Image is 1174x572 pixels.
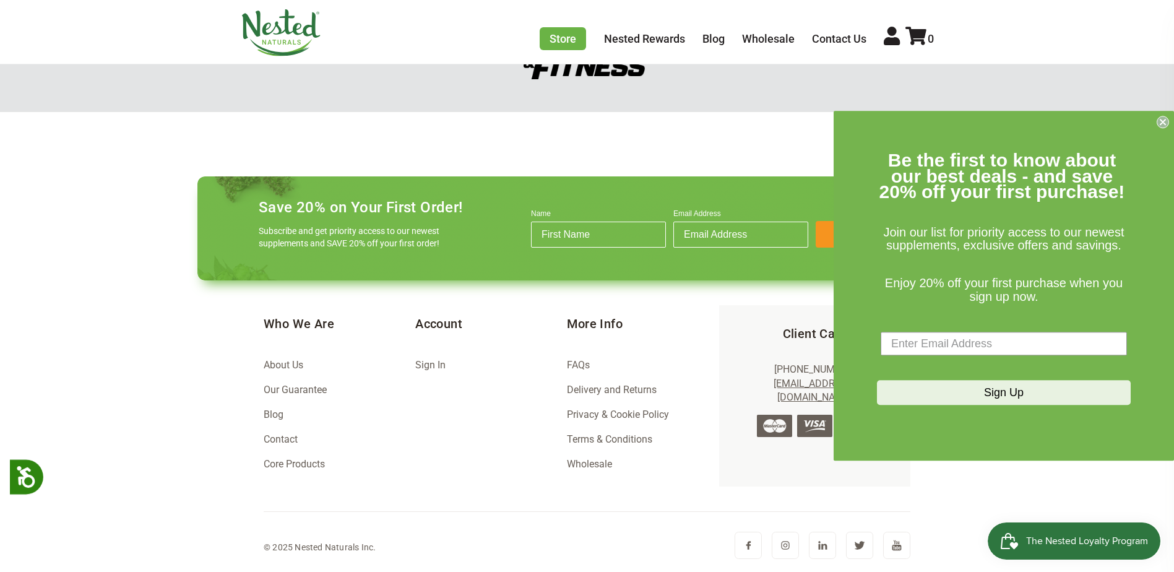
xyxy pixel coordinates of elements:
[264,540,376,555] div: © 2025 Nested Naturals Inc.
[540,27,586,50] a: Store
[567,433,652,445] a: Terms & Conditions
[264,384,327,396] a: Our Guarantee
[567,409,669,420] a: Privacy & Cookie Policy
[567,315,719,332] h5: More Info
[816,221,909,248] button: Join & Save!
[739,325,891,342] h5: Client Care
[264,409,283,420] a: Blog
[881,332,1127,356] input: Enter Email Address
[241,9,321,56] img: Nested Naturals
[988,522,1162,560] iframe: Button to open loyalty program pop-up
[264,458,325,470] a: Core Products
[264,315,415,332] h5: Who We Are
[415,359,446,371] a: Sign In
[757,415,873,437] img: credit-cards.png
[883,225,1124,253] span: Join our list for priority access to our newest supplements, exclusive offers and savings.
[885,276,1123,303] span: Enjoy 20% off your first purchase when you sign up now.
[415,315,567,332] h5: Account
[673,209,808,222] label: Email Address
[259,225,444,249] p: Subscribe and get priority access to our newest supplements and SAVE 20% off your first order!
[879,150,1125,202] span: Be the first to know about our best deals - and save 20% off your first purchase!
[567,359,590,371] a: FAQs
[905,32,934,45] a: 0
[834,111,1174,461] div: FLYOUT Form
[604,32,685,45] a: Nested Rewards
[774,378,855,403] a: [EMAIL_ADDRESS][DOMAIN_NAME]
[774,363,855,375] a: [PHONE_NUMBER]
[673,222,808,248] input: Email Address
[567,384,657,396] a: Delivery and Returns
[531,209,666,222] label: Name
[812,32,866,45] a: Contact Us
[742,32,795,45] a: Wholesale
[702,32,725,45] a: Blog
[1157,116,1169,128] button: Close dialog
[264,433,298,445] a: Contact
[531,222,666,248] input: First Name
[567,458,612,470] a: Wholesale
[264,359,303,371] a: About Us
[877,381,1131,405] button: Sign Up
[259,199,463,216] h4: Save 20% on Your First Order!
[928,32,934,45] span: 0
